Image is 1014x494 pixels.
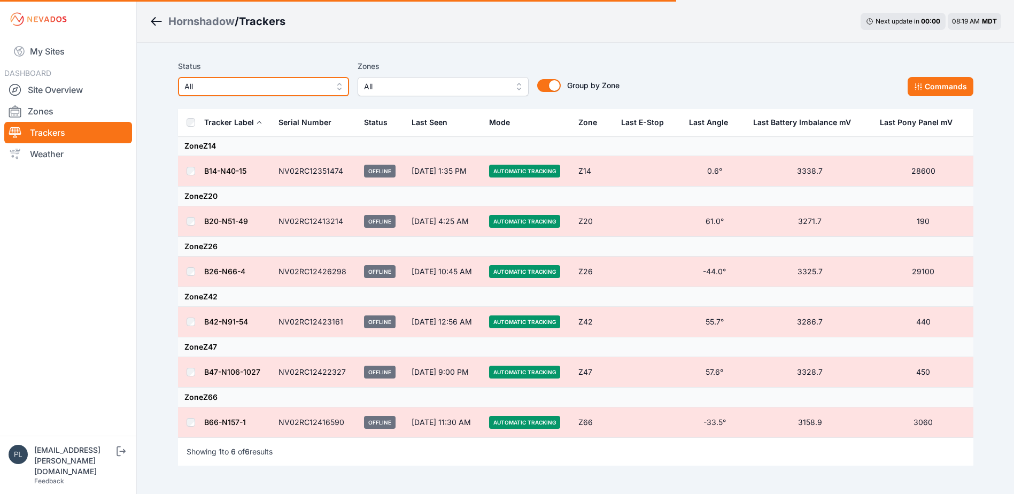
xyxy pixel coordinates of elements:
td: 0.6° [683,156,747,187]
button: Serial Number [278,110,340,135]
button: Mode [489,110,518,135]
a: Weather [4,143,132,165]
div: [EMAIL_ADDRESS][PERSON_NAME][DOMAIN_NAME] [34,445,114,477]
td: Zone Z20 [178,187,973,206]
div: Last Angle [689,117,728,128]
span: Offline [364,416,396,429]
div: Zone [578,117,597,128]
div: Last Seen [412,110,476,135]
a: B66-N157-1 [204,418,246,427]
td: [DATE] 9:00 PM [405,357,483,388]
span: DASHBOARD [4,68,51,78]
button: Last Pony Panel mV [880,110,961,135]
span: Offline [364,366,396,379]
a: B47-N106-1027 [204,367,260,376]
img: Nevados [9,11,68,28]
div: Last Battery Imbalance mV [753,117,851,128]
a: Trackers [4,122,132,143]
td: NV02RC12413214 [272,206,358,237]
td: 450 [873,357,973,388]
span: Offline [364,315,396,328]
td: 28600 [873,156,973,187]
td: 190 [873,206,973,237]
div: Serial Number [278,117,331,128]
td: 3325.7 [747,257,873,287]
td: [DATE] 11:30 AM [405,407,483,438]
img: plsmith@sundt.com [9,445,28,464]
nav: Breadcrumb [150,7,285,35]
button: Status [364,110,396,135]
div: 00 : 00 [921,17,940,26]
a: B42-N91-54 [204,317,248,326]
button: Last Battery Imbalance mV [753,110,860,135]
span: Offline [364,215,396,228]
span: Automatic Tracking [489,165,560,177]
span: / [235,14,239,29]
button: Last Angle [689,110,737,135]
td: Z14 [572,156,615,187]
a: B14-N40-15 [204,166,246,175]
span: Automatic Tracking [489,265,560,278]
span: Offline [364,165,396,177]
h3: Trackers [239,14,285,29]
td: [DATE] 10:45 AM [405,257,483,287]
span: Group by Zone [567,81,620,90]
td: 3338.7 [747,156,873,187]
td: NV02RC12423161 [272,307,358,337]
div: Mode [489,117,510,128]
div: Last Pony Panel mV [880,117,953,128]
p: Showing to of results [187,446,273,457]
td: Z20 [572,206,615,237]
span: Offline [364,265,396,278]
td: Zone Z47 [178,337,973,357]
td: NV02RC12426298 [272,257,358,287]
td: 57.6° [683,357,747,388]
a: Feedback [34,477,64,485]
label: Zones [358,60,529,73]
td: 3271.7 [747,206,873,237]
label: Status [178,60,349,73]
td: Zone Z66 [178,388,973,407]
span: MDT [982,17,997,25]
td: NV02RC12416590 [272,407,358,438]
td: Zone Z14 [178,136,973,156]
td: -44.0° [683,257,747,287]
button: Tracker Label [204,110,262,135]
td: Zone Z26 [178,237,973,257]
a: Zones [4,101,132,122]
td: Z47 [572,357,615,388]
td: 440 [873,307,973,337]
td: Z66 [572,407,615,438]
span: 6 [231,447,236,456]
td: NV02RC12422327 [272,357,358,388]
span: Next update in [876,17,919,25]
td: -33.5° [683,407,747,438]
span: Automatic Tracking [489,315,560,328]
td: [DATE] 1:35 PM [405,156,483,187]
td: [DATE] 12:56 AM [405,307,483,337]
td: Z26 [572,257,615,287]
div: Status [364,117,388,128]
a: Site Overview [4,79,132,101]
button: Zone [578,110,606,135]
button: Commands [908,77,973,96]
span: All [184,80,328,93]
a: My Sites [4,38,132,64]
span: All [364,80,507,93]
a: Hornshadow [168,14,235,29]
td: 3286.7 [747,307,873,337]
div: Last E-Stop [621,117,664,128]
button: All [178,77,349,96]
td: 3328.7 [747,357,873,388]
span: Automatic Tracking [489,215,560,228]
a: B26-N66-4 [204,267,245,276]
button: All [358,77,529,96]
span: 1 [219,447,222,456]
span: Automatic Tracking [489,366,560,379]
td: 29100 [873,257,973,287]
td: 55.7° [683,307,747,337]
span: 6 [245,447,250,456]
td: Zone Z42 [178,287,973,307]
span: Automatic Tracking [489,416,560,429]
